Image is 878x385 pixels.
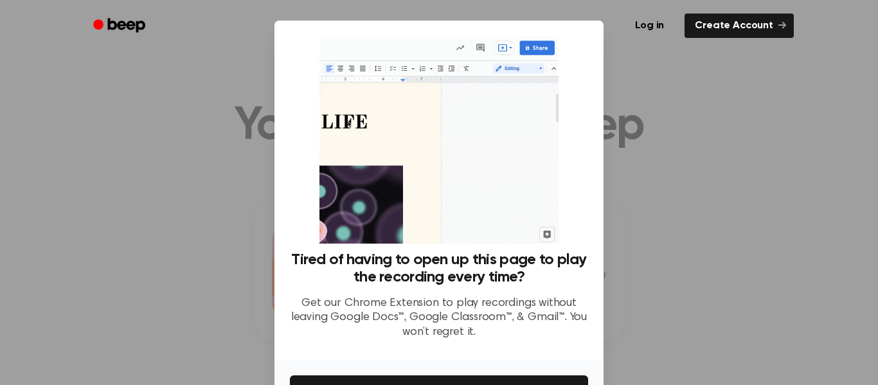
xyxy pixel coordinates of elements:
[622,11,677,40] a: Log in
[290,296,588,340] p: Get our Chrome Extension to play recordings without leaving Google Docs™, Google Classroom™, & Gm...
[685,13,794,38] a: Create Account
[290,251,588,286] h3: Tired of having to open up this page to play the recording every time?
[84,13,157,39] a: Beep
[319,36,558,244] img: Beep extension in action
